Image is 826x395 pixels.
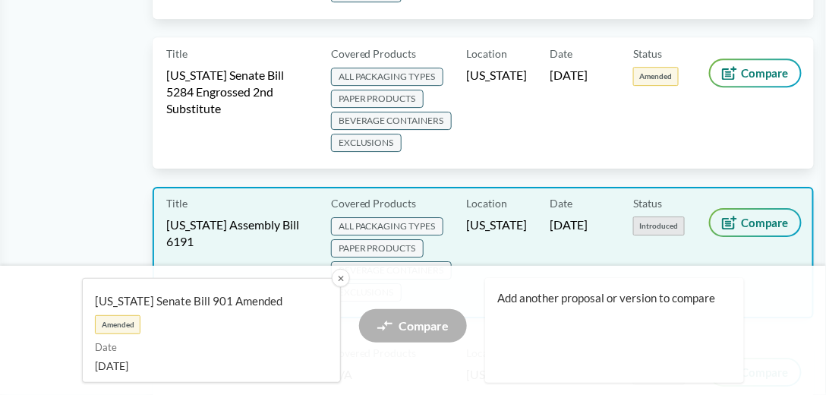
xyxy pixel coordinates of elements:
[95,340,316,355] span: Date
[331,90,424,108] span: PAPER PRODUCTS
[633,67,679,86] span: Amended
[331,239,424,258] span: PAPER PRODUCTS
[466,216,527,233] span: [US_STATE]
[550,46,572,62] span: Date
[331,112,452,130] span: BEVERAGE CONTAINERS
[466,195,507,211] span: Location
[331,46,417,62] span: Covered Products
[711,210,800,235] button: Compare
[550,67,588,84] span: [DATE]
[95,293,316,309] span: [US_STATE] Senate Bill 901 Amended
[332,269,350,287] button: ✕
[497,290,720,306] span: Add another proposal or version to compare
[633,46,662,62] span: Status
[711,60,800,86] button: Compare
[166,195,188,211] span: Title
[550,195,572,211] span: Date
[331,261,452,280] span: BEVERAGE CONTAINERS
[331,134,402,152] span: EXCLUSIONS
[331,217,443,235] span: ALL PACKAGING TYPES
[466,46,507,62] span: Location
[166,216,313,250] span: [US_STATE] Assembly Bill 6191
[742,216,789,229] span: Compare
[82,278,341,383] a: [US_STATE] Senate Bill 901 AmendedAmendedDate[DATE]
[95,315,140,334] span: Amended
[331,68,443,86] span: ALL PACKAGING TYPES
[331,195,417,211] span: Covered Products
[633,195,662,211] span: Status
[95,358,316,374] span: [DATE]
[466,67,527,84] span: [US_STATE]
[166,46,188,62] span: Title
[633,216,685,235] span: Introduced
[742,67,789,79] span: Compare
[550,216,588,233] span: [DATE]
[166,67,313,117] span: [US_STATE] Senate Bill 5284 Engrossed 2nd Substitute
